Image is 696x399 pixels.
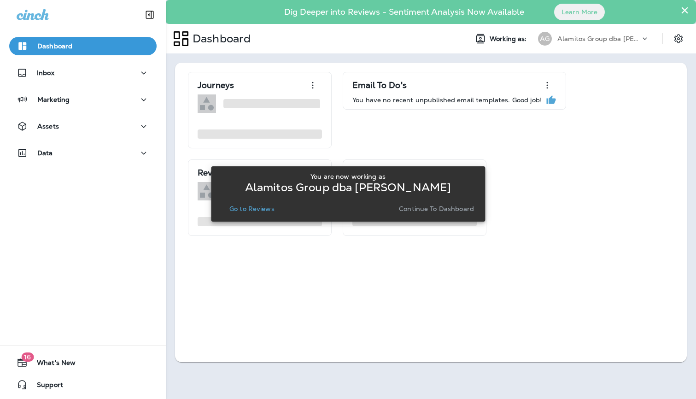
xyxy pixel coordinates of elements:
div: AG [538,32,552,46]
button: Assets [9,117,157,135]
p: Continue to Dashboard [399,205,474,212]
button: Learn More [554,4,605,20]
button: Support [9,376,157,394]
span: 16 [21,352,34,362]
button: Continue to Dashboard [395,202,478,215]
span: Support [28,381,63,392]
span: What's New [28,359,76,370]
button: Settings [670,30,687,47]
p: Assets [37,123,59,130]
span: Working as: [490,35,529,43]
button: Dashboard [9,37,157,55]
p: Marketing [37,96,70,103]
button: Go to Reviews [226,202,278,215]
p: You are now working as [310,173,386,180]
button: Close [680,3,689,18]
p: Alamitos Group dba [PERSON_NAME] [245,184,451,191]
p: Alamitos Group dba [PERSON_NAME] [557,35,640,42]
button: 16What's New [9,353,157,372]
p: Dashboard [189,32,251,46]
button: Inbox [9,64,157,82]
p: Go to Reviews [229,205,275,212]
button: Marketing [9,90,157,109]
p: Journeys [198,81,234,90]
p: Reviews [198,168,230,177]
p: Inbox [37,69,54,76]
button: Data [9,144,157,162]
button: Collapse Sidebar [137,6,163,24]
p: Data [37,149,53,157]
p: Dashboard [37,42,72,50]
